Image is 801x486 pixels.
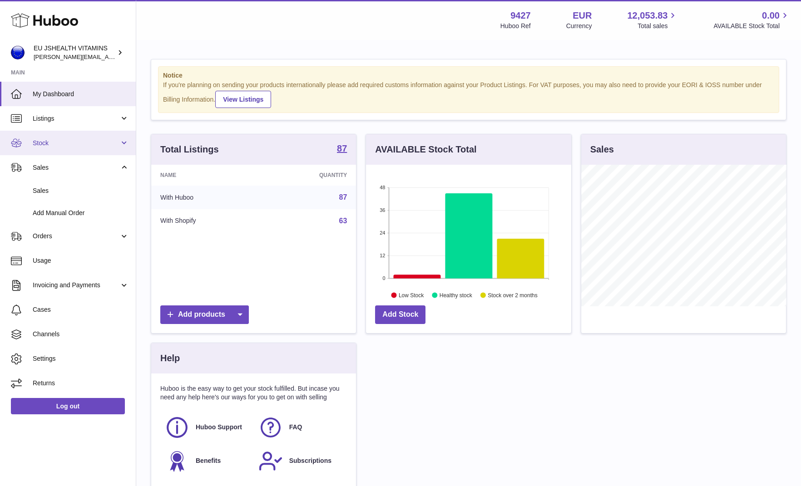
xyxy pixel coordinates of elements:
span: FAQ [289,423,302,432]
a: 87 [337,144,347,155]
text: Stock over 2 months [488,292,538,298]
span: Huboo Support [196,423,242,432]
a: Subscriptions [258,449,343,473]
span: Settings [33,354,129,363]
a: FAQ [258,415,343,440]
h3: Help [160,352,180,364]
a: 0.00 AVAILABLE Stock Total [713,10,790,30]
span: 12,053.83 [627,10,667,22]
div: Currency [566,22,592,30]
a: Log out [11,398,125,414]
h3: Sales [590,143,614,156]
div: If you're planning on sending your products internationally please add required customs informati... [163,81,774,108]
span: Orders [33,232,119,241]
a: 63 [339,217,347,225]
span: Add Manual Order [33,209,129,217]
a: View Listings [215,91,271,108]
a: Add products [160,305,249,324]
span: Usage [33,256,129,265]
div: Huboo Ref [500,22,531,30]
text: 24 [380,230,386,236]
span: Sales [33,163,119,172]
span: Subscriptions [289,457,331,465]
span: 0.00 [762,10,780,22]
td: With Shopify [151,209,262,233]
div: EU JSHEALTH VITAMINS [34,44,115,61]
th: Quantity [262,165,356,186]
a: Huboo Support [165,415,249,440]
a: Benefits [165,449,249,473]
p: Huboo is the easy way to get your stock fulfilled. But incase you need any help here's our ways f... [160,384,347,402]
strong: Notice [163,71,774,80]
text: 0 [383,275,386,281]
img: laura@jessicasepel.com [11,46,25,59]
th: Name [151,165,262,186]
span: [PERSON_NAME][EMAIL_ADDRESS][DOMAIN_NAME] [34,53,182,60]
span: Cases [33,305,129,314]
span: Invoicing and Payments [33,281,119,290]
strong: EUR [573,10,592,22]
span: Listings [33,114,119,123]
h3: AVAILABLE Stock Total [375,143,476,156]
span: Stock [33,139,119,147]
a: 87 [339,193,347,201]
text: 48 [380,185,386,190]
a: 12,053.83 Total sales [627,10,678,30]
strong: 87 [337,144,347,153]
text: Low Stock [399,292,424,298]
text: 36 [380,207,386,213]
text: Healthy stock [440,292,473,298]
a: Add Stock [375,305,425,324]
strong: 9427 [510,10,531,22]
span: Returns [33,379,129,388]
span: Total sales [638,22,678,30]
span: AVAILABLE Stock Total [713,22,790,30]
text: 12 [380,253,386,258]
h3: Total Listings [160,143,219,156]
span: Sales [33,187,129,195]
td: With Huboo [151,186,262,209]
span: Benefits [196,457,221,465]
span: Channels [33,330,129,339]
span: My Dashboard [33,90,129,98]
